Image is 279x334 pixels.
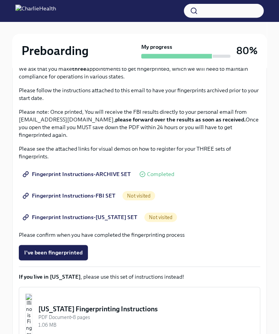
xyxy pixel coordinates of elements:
[19,188,121,203] a: Fingerprint Instructions-FBI SET
[147,171,174,177] span: Completed
[24,213,137,221] span: Fingerprint Instructions-[US_STATE] SET
[19,231,260,239] p: Please confirm when you have completed the fingerprinting process
[19,86,260,102] p: Please follow the instructions attached to this email to have your fingerprints archived prior to...
[144,214,177,220] span: Not visited
[115,116,246,123] strong: please forward over the results as soon as received.
[19,166,136,182] a: Fingerprint Instructions-ARCHIVE SET
[19,145,260,160] p: Please see the attached links for visual demos on how to register for your THREE sets of fingerpr...
[19,273,260,281] p: , please use this set of instructions instead!
[19,108,260,139] p: Please note: Once printed, You will receive the FBI results directly to your personal email from ...
[38,314,254,321] div: PDF Document • 8 pages
[38,321,254,328] div: 1.06 MB
[19,65,260,80] p: We ask that you make appointments to get fingerprinted, which we will need to maintain compliance...
[24,192,116,199] span: Fingerprint Instructions-FBI SET
[19,273,81,280] strong: If you live in [US_STATE]
[24,170,131,178] span: Fingerprint Instructions-ARCHIVE SET
[38,304,254,314] div: [US_STATE] Fingerprinting Instructions
[72,65,86,72] strong: three
[141,43,172,51] strong: My progress
[15,5,56,17] img: CharlieHealth
[24,249,83,256] span: I've been fingerprinted
[19,209,143,225] a: Fingerprint Instructions-[US_STATE] SET
[122,193,155,199] span: Not visited
[236,44,258,58] h3: 80%
[21,43,89,58] h2: Preboarding
[19,245,88,260] button: I've been fingerprinted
